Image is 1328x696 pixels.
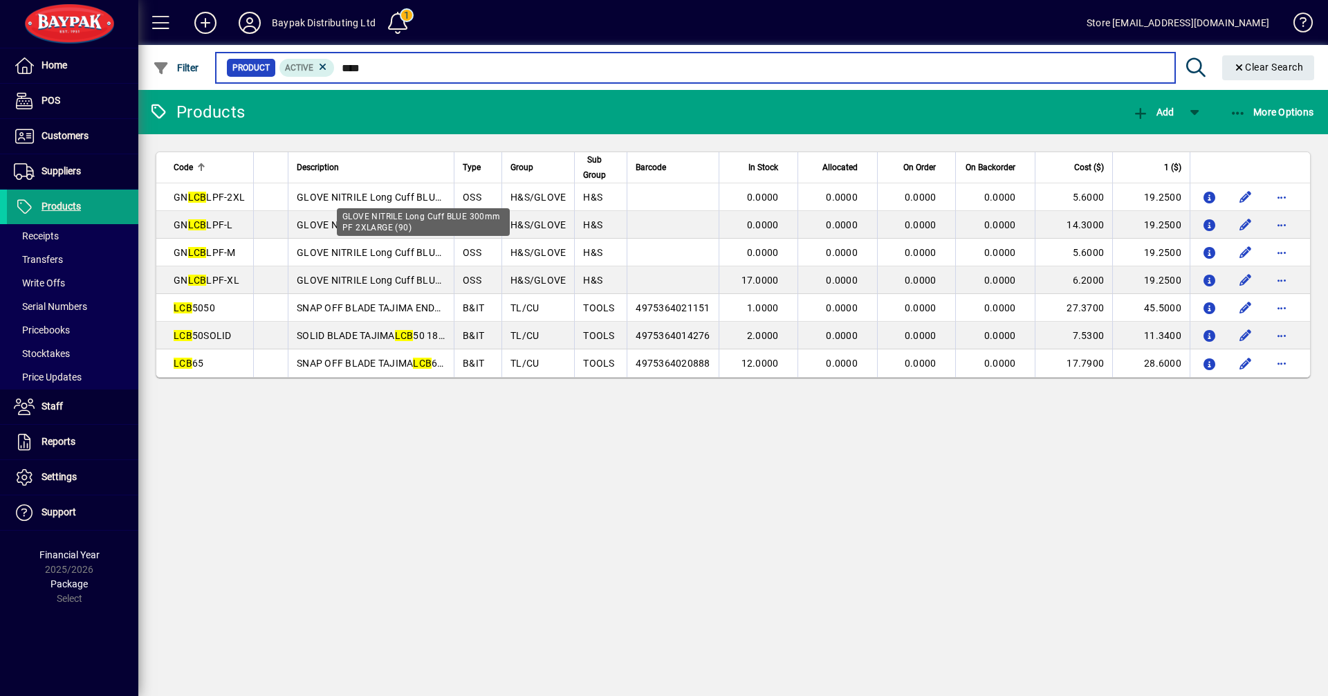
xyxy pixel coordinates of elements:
span: H&S/GLOVE [510,192,566,203]
span: Product [232,61,270,75]
span: Package [50,578,88,589]
td: 19.2500 [1112,266,1190,294]
em: LCB [188,275,207,286]
button: More options [1271,214,1293,236]
span: GN LPF-M [174,247,236,258]
span: 12.0000 [741,358,779,369]
span: 0.0000 [905,275,937,286]
span: Write Offs [14,277,65,289]
span: GLOVE NITRILE Long Cuff BLUE 300mm PF 2XLARGE (90) [297,192,558,203]
span: TL/CU [510,358,539,369]
a: Knowledge Base [1283,3,1311,48]
a: Write Offs [7,271,138,295]
span: 0.0000 [984,358,1016,369]
span: 1.0000 [747,302,779,313]
span: GLOVE NITRILE Long Cuff BLUE 300mm PF XLARGE (100) [297,275,558,286]
td: 6.2000 [1035,266,1112,294]
span: 5050 [174,302,215,313]
span: 0.0000 [905,247,937,258]
span: TOOLS [583,302,614,313]
span: GN LPF-2XL [174,192,245,203]
em: LCB [188,247,207,258]
div: Sub Group [583,152,618,183]
span: SNAP OFF BLADE TAJIMA ENDURA 18mm (50) [297,302,506,313]
span: Code [174,160,193,175]
span: GLOVE NITRILE Long Cuff BLUE 300mm PF MEDIUM (100) [297,247,559,258]
td: 45.5000 [1112,294,1190,322]
div: Allocated [806,160,869,175]
a: POS [7,84,138,118]
a: Home [7,48,138,83]
span: Filter [153,62,199,73]
span: POS [41,95,60,106]
span: B&IT [463,358,484,369]
span: Staff [41,401,63,412]
span: 50SOLID [174,330,232,341]
span: 0.0000 [984,192,1016,203]
span: Customers [41,130,89,141]
span: Reports [41,436,75,447]
span: 0.0000 [984,219,1016,230]
span: Group [510,160,533,175]
span: GN LPF-L [174,219,233,230]
span: 0.0000 [905,330,937,341]
span: Home [41,59,67,71]
span: Pricebooks [14,324,70,336]
button: Edit [1235,186,1257,208]
span: H&S [583,275,602,286]
span: 0.0000 [747,192,779,203]
button: More options [1271,297,1293,319]
span: Clear Search [1233,62,1304,73]
td: 28.6000 [1112,349,1190,377]
td: 14.3000 [1035,211,1112,239]
a: Suppliers [7,154,138,189]
span: 4975364014276 [636,330,710,341]
td: 27.3700 [1035,294,1112,322]
td: 19.2500 [1112,183,1190,211]
div: Baypak Distributing Ltd [272,12,376,34]
td: 17.7900 [1035,349,1112,377]
span: Serial Numbers [14,301,87,312]
button: More options [1271,241,1293,264]
span: 0.0000 [826,275,858,286]
em: LCB [174,302,192,313]
span: Cost ($) [1074,160,1104,175]
span: Barcode [636,160,666,175]
button: More options [1271,186,1293,208]
div: On Backorder [964,160,1028,175]
div: On Order [886,160,948,175]
em: LCB [188,219,207,230]
span: OSS [463,192,481,203]
button: Edit [1235,241,1257,264]
a: Stocktakes [7,342,138,365]
span: 0.0000 [905,302,937,313]
span: OSS [463,247,481,258]
span: TL/CU [510,330,539,341]
span: Receipts [14,230,59,241]
span: 0.0000 [826,302,858,313]
a: Transfers [7,248,138,271]
span: 65 [174,358,203,369]
div: GLOVE NITRILE Long Cuff BLUE 300mm PF 2XLARGE (90) [337,208,510,236]
div: Group [510,160,566,175]
span: 0.0000 [826,247,858,258]
a: Settings [7,460,138,495]
span: GLOVE NITRILE Long Cuff BLUE 300mm PF LARGE (100) [297,219,551,230]
span: More Options [1230,107,1314,118]
span: Transfers [14,254,63,265]
span: Suppliers [41,165,81,176]
a: Reports [7,425,138,459]
span: TOOLS [583,330,614,341]
mat-chip: Activation Status: Active [279,59,335,77]
span: Active [285,63,313,73]
span: In Stock [748,160,778,175]
td: 11.3400 [1112,322,1190,349]
span: H&S/GLOVE [510,275,566,286]
div: In Stock [728,160,791,175]
div: Store [EMAIL_ADDRESS][DOMAIN_NAME] [1087,12,1269,34]
span: 0.0000 [984,247,1016,258]
span: 0.0000 [826,192,858,203]
button: Edit [1235,352,1257,374]
span: H&S [583,247,602,258]
span: 0.0000 [984,330,1016,341]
